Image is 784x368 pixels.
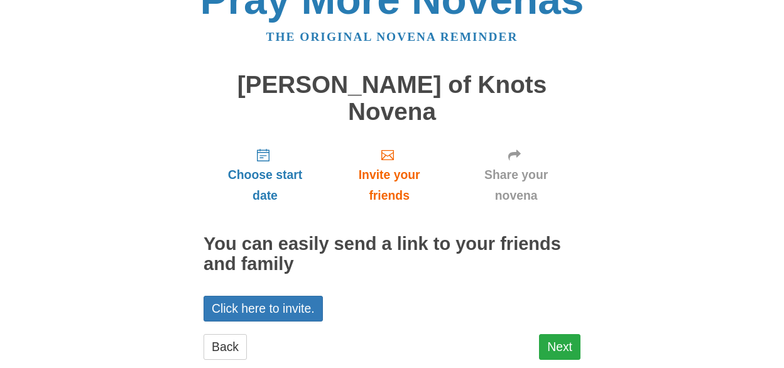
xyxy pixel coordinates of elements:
[204,234,580,274] h2: You can easily send a link to your friends and family
[539,334,580,360] a: Next
[339,165,439,206] span: Invite your friends
[452,138,580,212] a: Share your novena
[204,138,327,212] a: Choose start date
[204,72,580,125] h1: [PERSON_NAME] of Knots Novena
[204,334,247,360] a: Back
[464,165,568,206] span: Share your novena
[266,30,518,43] a: The original novena reminder
[327,138,452,212] a: Invite your friends
[204,296,323,322] a: Click here to invite.
[216,165,314,206] span: Choose start date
